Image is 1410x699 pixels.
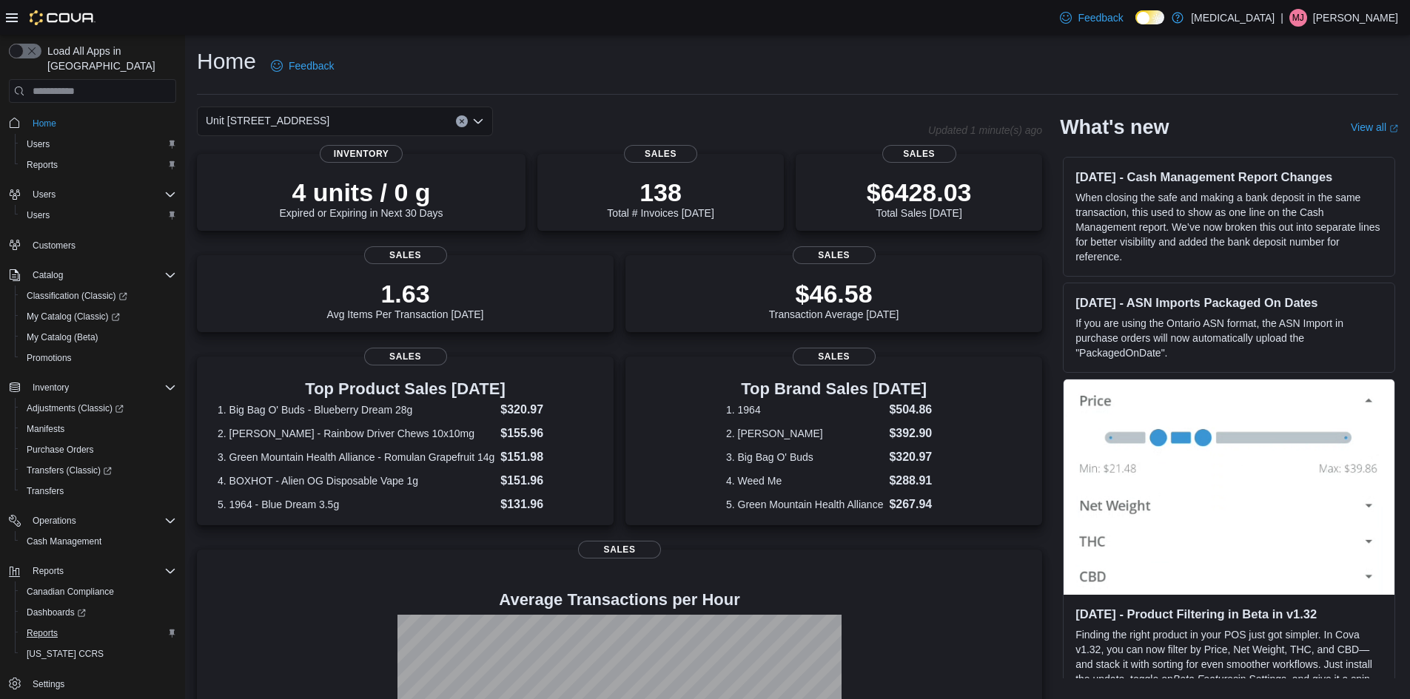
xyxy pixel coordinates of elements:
span: My Catalog (Beta) [27,331,98,343]
span: Transfers (Classic) [27,465,112,476]
span: My Catalog (Classic) [21,308,176,325]
span: Reports [21,156,176,174]
p: 138 [607,178,714,207]
h3: [DATE] - Cash Management Report Changes [1075,169,1383,184]
h3: Top Brand Sales [DATE] [726,380,941,398]
p: | [1280,9,1283,27]
dd: $392.90 [889,425,941,442]
span: Users [27,186,176,203]
button: Settings [3,673,182,695]
span: Users [21,206,176,224]
dt: 2. [PERSON_NAME] [726,426,883,441]
dt: 4. BOXHOT - Alien OG Disposable Vape 1g [218,473,494,488]
dd: $504.86 [889,401,941,419]
div: Avg Items Per Transaction [DATE] [327,279,484,320]
dt: 3. Green Mountain Health Alliance - Romulan Grapefruit 14g [218,450,494,465]
span: Reports [33,565,64,577]
button: My Catalog (Beta) [15,327,182,348]
span: Customers [33,240,75,251]
span: Adjustments (Classic) [21,399,176,417]
span: Classification (Classic) [21,287,176,305]
h1: Home [197,47,256,76]
button: Reports [15,623,182,644]
span: Cash Management [21,533,176,550]
div: Expired or Expiring in Next 30 Days [280,178,443,219]
span: Reports [27,562,176,580]
a: Transfers (Classic) [21,462,118,479]
span: Load All Apps in [GEOGRAPHIC_DATA] [41,44,176,73]
button: Home [3,112,182,133]
span: My Catalog (Beta) [21,328,176,346]
span: Canadian Compliance [21,583,176,601]
a: Users [21,206,56,224]
span: Users [27,138,50,150]
span: Sales [624,145,698,163]
a: Feedback [1054,3,1129,33]
a: Settings [27,675,70,693]
dt: 2. [PERSON_NAME] - Rainbow Driver Chews 10x10mg [218,426,494,441]
span: Inventory [33,382,69,394]
span: Feedback [1078,10,1123,25]
button: Users [27,186,61,203]
button: Catalog [3,265,182,286]
button: Customers [3,234,182,256]
span: Promotions [21,349,176,367]
a: Users [21,135,56,153]
span: Operations [27,512,176,530]
span: Manifests [27,423,64,435]
span: Sales [364,348,447,365]
span: Transfers [27,485,64,497]
span: Classification (Classic) [27,290,127,302]
span: Purchase Orders [27,444,94,456]
img: Cova [30,10,95,25]
p: [PERSON_NAME] [1313,9,1398,27]
dd: $320.97 [889,448,941,466]
button: Open list of options [472,115,484,127]
span: MJ [1292,9,1304,27]
a: Transfers [21,482,70,500]
button: Cash Management [15,531,182,552]
span: Users [33,189,56,200]
h3: [DATE] - Product Filtering in Beta in v1.32 [1075,607,1383,621]
p: When closing the safe and making a bank deposit in the same transaction, this used to show as one... [1075,190,1383,264]
button: Reports [27,562,70,580]
span: [US_STATE] CCRS [27,648,104,660]
a: Promotions [21,349,78,367]
dd: $151.96 [500,472,593,490]
dd: $131.96 [500,496,593,513]
span: Dashboards [21,604,176,621]
span: Catalog [27,266,176,284]
span: Sales [364,246,447,264]
button: Transfers [15,481,182,502]
dd: $151.98 [500,448,593,466]
h2: What's new [1060,115,1169,139]
dt: 5. 1964 - Blue Dream 3.5g [218,497,494,512]
p: If you are using the Ontario ASN format, the ASN Import in purchase orders will now automatically... [1075,316,1383,360]
p: 1.63 [327,279,484,308]
button: Canadian Compliance [15,581,182,602]
span: Operations [33,515,76,527]
button: [US_STATE] CCRS [15,644,182,664]
dd: $267.94 [889,496,941,513]
span: Customers [27,236,176,254]
a: Transfers (Classic) [15,460,182,481]
a: Manifests [21,420,70,438]
span: Sales [793,246,876,264]
p: 4 units / 0 g [280,178,443,207]
button: Clear input [456,115,468,127]
h4: Average Transactions per Hour [209,591,1030,609]
button: Users [15,134,182,155]
em: Beta Features [1173,673,1238,685]
a: Customers [27,237,81,254]
a: Feedback [265,51,340,81]
a: Classification (Classic) [21,287,133,305]
span: Home [27,113,176,132]
p: Updated 1 minute(s) ago [928,124,1042,136]
button: Users [3,184,182,205]
dt: 3. Big Bag O' Buds [726,450,883,465]
div: Total Sales [DATE] [867,178,972,219]
dt: 5. Green Mountain Health Alliance [726,497,883,512]
dt: 1. 1964 [726,402,883,417]
button: Reports [3,561,182,581]
span: Dashboards [27,607,86,618]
